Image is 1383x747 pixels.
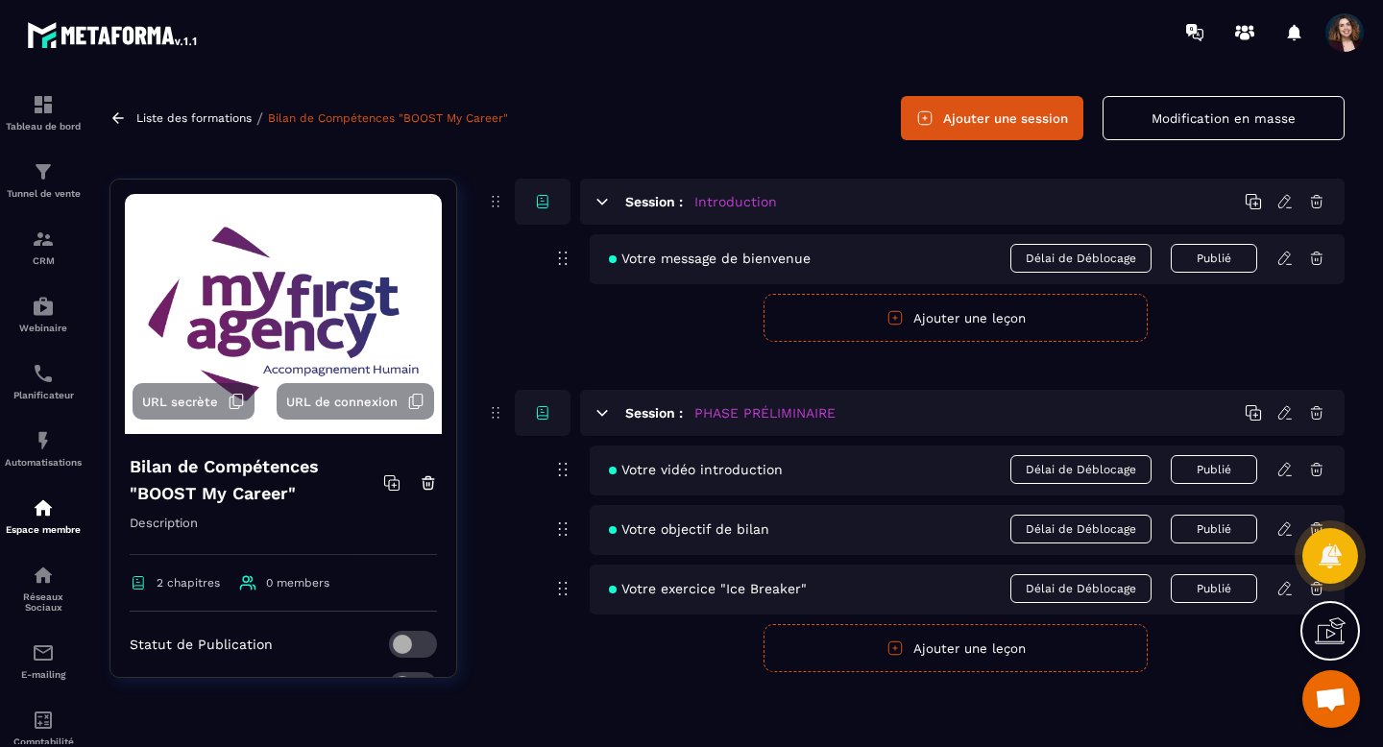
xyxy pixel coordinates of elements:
p: Planificateur [5,390,82,400]
button: Ajouter une session [901,96,1083,140]
span: 0 members [266,576,329,590]
span: URL secrète [142,395,218,409]
a: formationformationTableau de bord [5,79,82,146]
span: Votre exercice "Ice Breaker" [609,581,807,596]
a: schedulerschedulerPlanificateur [5,348,82,415]
p: Comptabilité [5,736,82,747]
img: accountant [32,709,55,732]
img: social-network [32,564,55,587]
a: Liste des formations [136,111,252,125]
img: formation [32,228,55,251]
img: scheduler [32,362,55,385]
button: Publié [1171,574,1257,603]
button: Publié [1171,515,1257,543]
a: social-networksocial-networkRéseaux Sociaux [5,549,82,627]
p: Tableau de bord [5,121,82,132]
img: automations [32,496,55,519]
span: / [256,109,263,128]
button: URL de connexion [277,383,434,420]
a: automationsautomationsWebinaire [5,280,82,348]
a: emailemailE-mailing [5,627,82,694]
p: Réseaux Sociaux [5,591,82,613]
span: Délai de Déblocage [1010,455,1152,484]
p: Tunnel de vente [5,188,82,199]
button: Modification en masse [1103,96,1345,140]
a: Bilan de Compétences "BOOST My Career" [268,111,508,125]
span: 2 chapitres [157,576,220,590]
span: Délai de Déblocage [1010,574,1152,603]
img: formation [32,93,55,116]
a: automationsautomationsEspace membre [5,482,82,549]
p: Espace membre [5,524,82,535]
h5: PHASE PRÉLIMINAIRE [694,403,836,422]
img: automations [32,429,55,452]
p: Statut de Publication [130,637,273,652]
button: Publié [1171,244,1257,273]
img: email [32,641,55,664]
img: background [125,194,442,434]
button: Publié [1171,455,1257,484]
a: Ouvrir le chat [1302,670,1360,728]
h5: Introduction [694,192,777,211]
p: Webinaire [5,323,82,333]
h6: Session : [625,405,683,421]
img: formation [32,160,55,183]
button: Ajouter une leçon [764,294,1148,342]
h4: Bilan de Compétences "BOOST My Career" [130,453,383,507]
img: automations [32,295,55,318]
span: Votre message de bienvenue [609,251,811,266]
span: Votre objectif de bilan [609,521,769,537]
p: CRM [5,255,82,266]
a: automationsautomationsAutomatisations [5,415,82,482]
p: E-mailing [5,669,82,680]
h6: Session : [625,194,683,209]
a: formationformationCRM [5,213,82,280]
p: Automatisations [5,457,82,468]
span: URL de connexion [286,395,398,409]
button: URL secrète [133,383,255,420]
p: Description [130,512,437,555]
span: Votre vidéo introduction [609,462,783,477]
span: Délai de Déblocage [1010,244,1152,273]
span: Délai de Déblocage [1010,515,1152,543]
a: formationformationTunnel de vente [5,146,82,213]
button: Ajouter une leçon [764,624,1148,672]
img: logo [27,17,200,52]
